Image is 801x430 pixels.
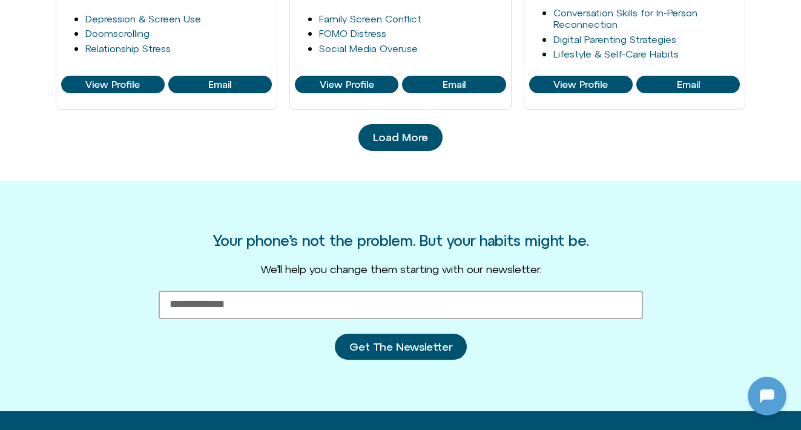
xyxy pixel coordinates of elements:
form: New Form [159,291,643,375]
a: View Profile of Mark Diamond [529,76,633,94]
a: View Profile of Larry Borins [295,76,398,94]
span: We’ll help you change them starting with our newsletter. [260,263,541,276]
a: Lifestyle & Self-Care Habits [553,48,679,59]
a: View Profile of Mark Diamond [636,76,740,94]
a: Relationship Stress [85,43,171,54]
a: View Profile of Jessie Kussin [168,76,272,94]
a: Social Media Overuse [319,43,418,54]
span: Email [208,79,231,90]
a: View Profile of Larry Borins [402,76,506,94]
iframe: Botpress [748,377,786,415]
button: Get The Newsletter [335,334,467,360]
a: Digital Parenting Strategies [553,34,676,45]
span: Email [677,79,700,90]
a: Family Screen Conflict [319,13,421,24]
a: Doomscrolling [85,28,150,39]
span: View Profile [320,79,374,90]
span: Email [443,79,466,90]
a: Conversation Skills for In-Person Reconnection [553,7,697,30]
a: Depression & Screen Use [85,13,201,24]
a: Load More [358,124,443,151]
span: View Profile [553,79,608,90]
span: View Profile [85,79,140,90]
span: Get The Newsletter [349,341,452,353]
a: FOMO Distress [319,28,386,39]
span: Load More [373,131,428,144]
h3: Your phone’s not the problem. But your habits might be. [213,233,588,248]
a: View Profile of Jessie Kussin [61,76,165,94]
